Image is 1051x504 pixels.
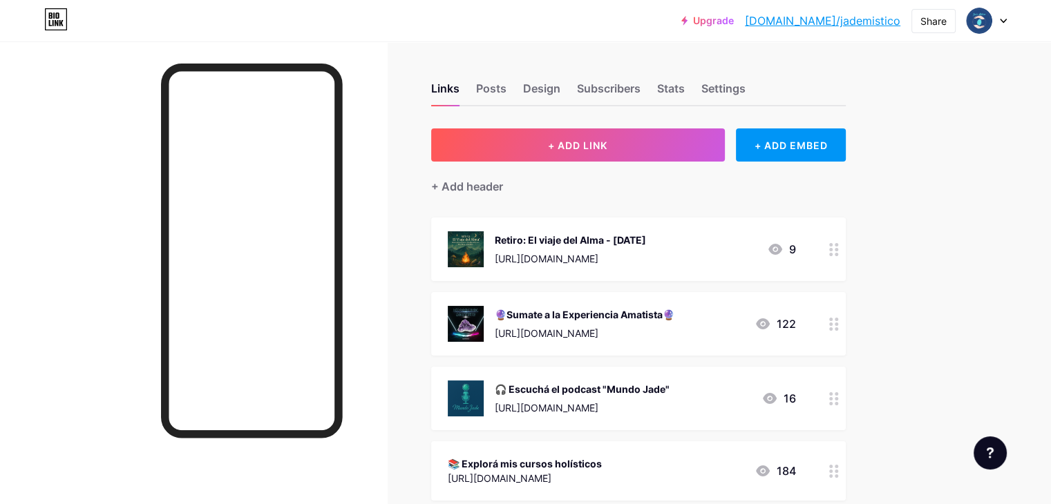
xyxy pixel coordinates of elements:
[431,80,460,105] div: Links
[745,12,900,29] a: [DOMAIN_NAME]/jademistico
[431,128,725,162] button: + ADD LINK
[761,390,796,407] div: 16
[701,80,746,105] div: Settings
[495,251,646,266] div: [URL][DOMAIN_NAME]
[495,307,674,322] div: 🔮Sumate a la Experiencia Amatista🔮
[495,233,646,247] div: Retiro: El viaje del Alma - [DATE]
[448,456,602,471] div: 📚 Explorá mis cursos holísticos
[495,382,670,396] div: 🎧 Escuchá el podcast "Mundo Jade"
[681,15,734,26] a: Upgrade
[448,380,484,416] img: 🎧 Escuchá el podcast "Mundo Jade"
[431,178,503,195] div: + Add header
[966,8,992,34] img: Carolina Funez
[767,241,796,258] div: 9
[736,128,846,162] div: + ADD EMBED
[448,231,484,267] img: Retiro: El viaje del Alma - SEPTIEMBRE 2025
[548,139,607,151] span: + ADD LINK
[755,316,796,332] div: 122
[920,14,947,28] div: Share
[495,400,670,415] div: [URL][DOMAIN_NAME]
[495,326,674,340] div: [URL][DOMAIN_NAME]
[523,80,560,105] div: Design
[448,306,484,342] img: 🔮Sumate a la Experiencia Amatista🔮
[448,471,602,485] div: [URL][DOMAIN_NAME]
[755,463,796,479] div: 184
[577,80,641,105] div: Subscribers
[476,80,506,105] div: Posts
[657,80,685,105] div: Stats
